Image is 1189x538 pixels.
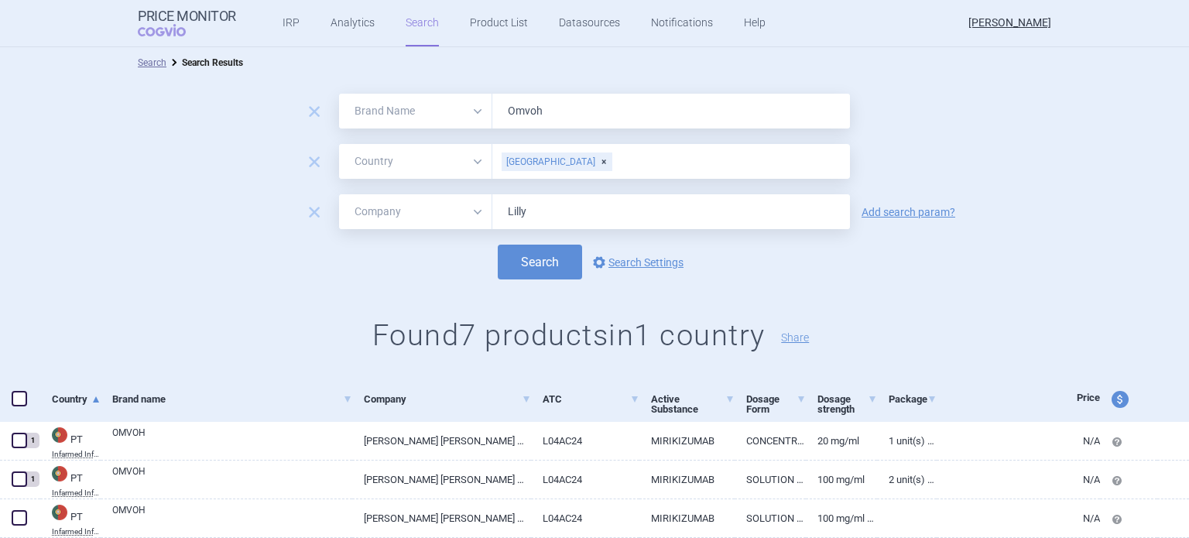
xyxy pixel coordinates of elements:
[531,499,640,537] a: L04AC24
[138,9,236,24] strong: Price Monitor
[651,380,735,428] a: Active Substance
[735,499,806,537] a: SOLUTION FOR INJECTION IN PRE-FILLED SYRINGE
[112,503,352,531] a: OMVOH
[531,422,640,460] a: L04AC24
[543,380,640,418] a: ATC
[364,380,530,418] a: Company
[590,253,684,272] a: Search Settings
[877,422,937,460] a: 1 unit(s) - 15 ml
[746,380,806,428] a: Dosage Form
[26,471,39,487] div: 1
[877,461,937,499] a: 2 unit(s) - 1 ml
[531,461,640,499] a: L04AC24
[182,57,243,68] strong: Search Results
[889,380,937,418] a: Package
[937,461,1100,499] a: N/A
[937,422,1100,460] a: N/A
[817,380,877,428] a: Dosage strength
[735,461,806,499] a: SOLUTION FOR INJECTION IN PRE-FILLED PEN
[498,245,582,279] button: Search
[352,422,530,460] a: [PERSON_NAME] [PERSON_NAME] NEDERLAND, B.V.
[112,380,352,418] a: Brand name
[52,380,101,418] a: Country
[735,422,806,460] a: CONCENTRATE FOR SOLUTION FOR INFUSION
[639,422,735,460] a: MIRIKIZUMAB
[352,499,530,537] a: [PERSON_NAME] [PERSON_NAME] NEDERLAND, B.V.
[806,499,877,537] a: 100 mg/ml + 200 mg/2ml
[862,207,955,218] a: Add search param?
[138,24,207,36] span: COGVIO
[52,489,101,497] abbr: Infarmed Infomed — Infomed - medicinal products database, published by Infarmed, National Authori...
[40,503,101,536] a: PTPTInfarmed Infomed
[781,332,809,343] button: Share
[52,528,101,536] abbr: Infarmed Infomed — Infomed - medicinal products database, published by Infarmed, National Authori...
[138,57,166,68] a: Search
[806,422,877,460] a: 20 mg/ml
[937,499,1100,537] a: N/A
[166,55,243,70] li: Search Results
[352,461,530,499] a: [PERSON_NAME] [PERSON_NAME] NEDERLAND, B.V.
[502,152,612,171] div: [GEOGRAPHIC_DATA]
[112,426,352,454] a: OMVOH
[40,426,101,458] a: PTPTInfarmed Infomed
[52,505,67,520] img: Portugal
[138,9,236,38] a: Price MonitorCOGVIO
[1077,392,1100,403] span: Price
[138,55,166,70] li: Search
[112,464,352,492] a: OMVOH
[639,499,735,537] a: MIRIKIZUMAB
[52,451,101,458] abbr: Infarmed Infomed — Infomed - medicinal products database, published by Infarmed, National Authori...
[52,466,67,481] img: Portugal
[52,427,67,443] img: Portugal
[26,433,39,448] div: 1
[639,461,735,499] a: MIRIKIZUMAB
[806,461,877,499] a: 100 mg/ml
[40,464,101,497] a: PTPTInfarmed Infomed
